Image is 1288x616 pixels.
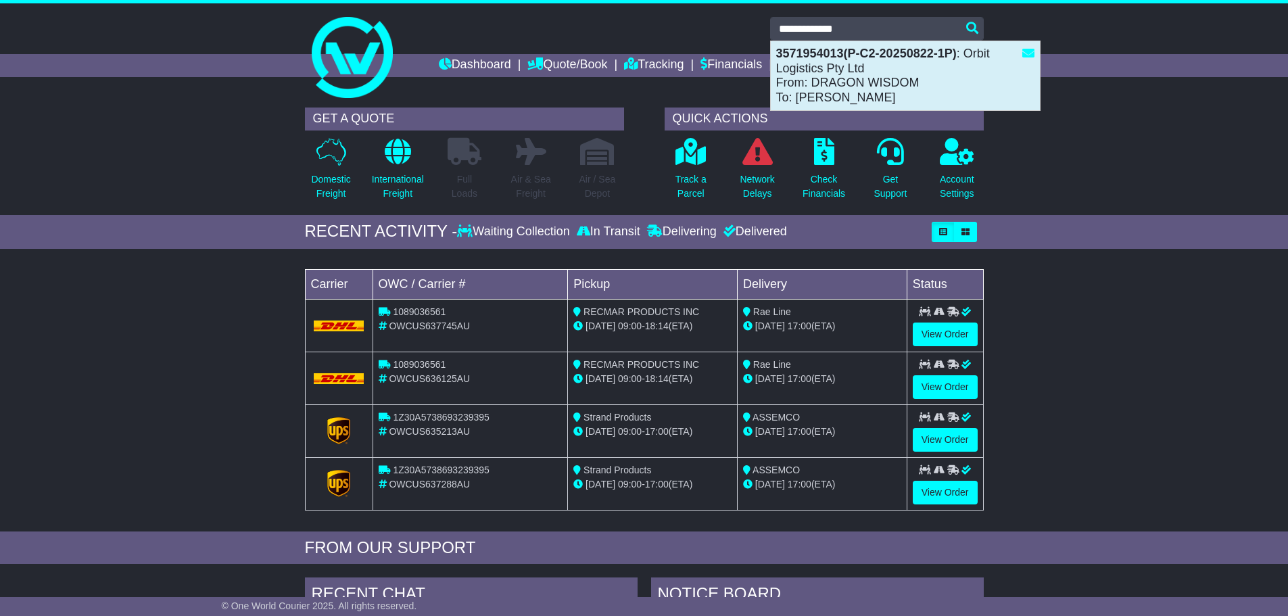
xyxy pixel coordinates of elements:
[314,373,364,384] img: DHL.png
[573,319,732,333] div: - (ETA)
[907,269,983,299] td: Status
[311,172,350,201] p: Domestic Freight
[753,412,800,423] span: ASSEMCO
[720,224,787,239] div: Delivered
[788,373,811,384] span: 17:00
[788,321,811,331] span: 17:00
[457,224,573,239] div: Waiting Collection
[389,426,470,437] span: OWCUS635213AU
[755,426,785,437] span: [DATE]
[913,428,978,452] a: View Order
[743,372,901,386] div: (ETA)
[448,172,481,201] p: Full Loads
[618,373,642,384] span: 09:00
[776,47,957,60] strong: 3571954013(P-C2-20250822-1P)
[913,323,978,346] a: View Order
[788,426,811,437] span: 17:00
[665,108,984,131] div: QUICK ACTIONS
[586,479,615,490] span: [DATE]
[393,465,489,475] span: 1Z30A5738693239395
[573,372,732,386] div: - (ETA)
[874,172,907,201] p: Get Support
[583,306,699,317] span: RECMAR PRODUCTS INC
[771,41,1040,110] div: : Orbit Logistics Pty Ltd From: DRAGON WISDOM To: [PERSON_NAME]
[393,306,446,317] span: 1089036561
[753,306,791,317] span: Rae Line
[645,321,669,331] span: 18:14
[305,577,638,614] div: RECENT CHAT
[511,172,551,201] p: Air & Sea Freight
[310,137,351,208] a: DomesticFreight
[645,426,669,437] span: 17:00
[743,425,901,439] div: (ETA)
[675,137,707,208] a: Track aParcel
[913,481,978,504] a: View Order
[573,477,732,492] div: - (ETA)
[755,321,785,331] span: [DATE]
[583,359,699,370] span: RECMAR PRODUCTS INC
[586,426,615,437] span: [DATE]
[940,172,974,201] p: Account Settings
[583,465,651,475] span: Strand Products
[314,321,364,331] img: DHL.png
[873,137,907,208] a: GetSupport
[740,172,774,201] p: Network Delays
[305,108,624,131] div: GET A QUOTE
[327,470,350,497] img: GetCarrierServiceLogo
[393,359,446,370] span: 1089036561
[644,224,720,239] div: Delivering
[743,477,901,492] div: (ETA)
[389,373,470,384] span: OWCUS636125AU
[573,425,732,439] div: - (ETA)
[700,54,762,77] a: Financials
[651,577,984,614] div: NOTICE BOARD
[802,137,846,208] a: CheckFinancials
[583,412,651,423] span: Strand Products
[586,321,615,331] span: [DATE]
[527,54,607,77] a: Quote/Book
[389,479,470,490] span: OWCUS637288AU
[618,321,642,331] span: 09:00
[913,375,978,399] a: View Order
[753,359,791,370] span: Rae Line
[389,321,470,331] span: OWCUS637745AU
[372,172,424,201] p: International Freight
[373,269,568,299] td: OWC / Carrier #
[305,269,373,299] td: Carrier
[568,269,738,299] td: Pickup
[393,412,489,423] span: 1Z30A5738693239395
[803,172,845,201] p: Check Financials
[579,172,616,201] p: Air / Sea Depot
[573,224,644,239] div: In Transit
[439,54,511,77] a: Dashboard
[327,417,350,444] img: GetCarrierServiceLogo
[739,137,775,208] a: NetworkDelays
[305,538,984,558] div: FROM OUR SUPPORT
[618,426,642,437] span: 09:00
[586,373,615,384] span: [DATE]
[618,479,642,490] span: 09:00
[755,479,785,490] span: [DATE]
[645,479,669,490] span: 17:00
[645,373,669,384] span: 18:14
[753,465,800,475] span: ASSEMCO
[939,137,975,208] a: AccountSettings
[755,373,785,384] span: [DATE]
[222,600,417,611] span: © One World Courier 2025. All rights reserved.
[737,269,907,299] td: Delivery
[371,137,425,208] a: InternationalFreight
[743,319,901,333] div: (ETA)
[624,54,684,77] a: Tracking
[675,172,707,201] p: Track a Parcel
[788,479,811,490] span: 17:00
[305,222,458,241] div: RECENT ACTIVITY -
